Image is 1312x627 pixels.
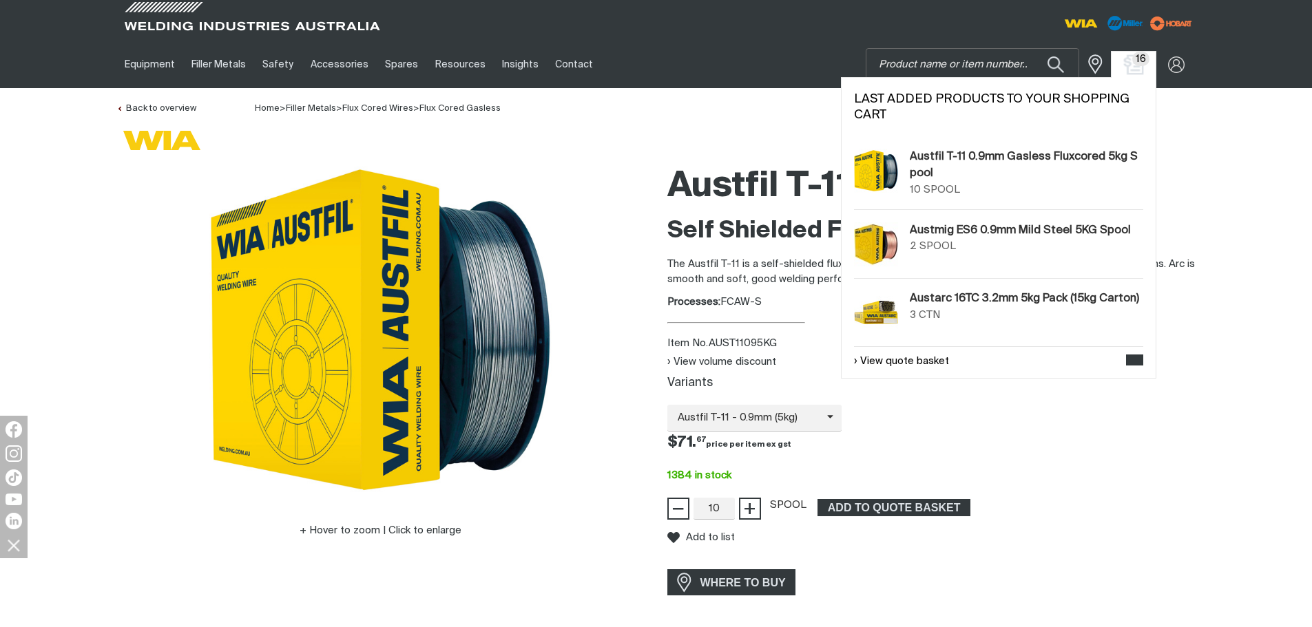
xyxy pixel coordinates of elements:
[286,104,336,113] a: Filler Metals
[924,182,960,198] div: SPOOL
[426,41,493,88] a: Resources
[6,469,22,486] img: TikTok
[6,513,22,529] img: LinkedIn
[342,104,413,113] a: Flux Cored Wires
[116,104,196,113] a: Back to overview
[667,569,796,595] a: WHERE TO BUY
[494,41,547,88] a: Insights
[1146,13,1196,34] img: miller
[254,41,302,88] a: Safety
[547,41,601,88] a: Contact
[919,239,956,255] div: SPOOL
[6,445,22,462] img: Instagram
[854,290,898,334] img: Austarc 16TC 3.2mm 5kg Pack (15kg Carton)
[116,41,183,88] a: Equipment
[6,421,22,438] img: Facebook
[667,531,735,544] button: Add to list
[854,149,898,193] img: Austfil T-11 0.9mm Gasless Fluxcored 5kg Spool
[291,522,470,539] button: Hover to zoom | Click to enlarge
[667,257,1196,288] p: The Austfil T-11 is a self-shielded flux cored MIG wire for single and multi pass applications in...
[854,222,898,266] img: Austmig ES6 0.9mm Mild Steel 5KG Spool
[743,497,756,520] span: +
[910,149,1143,182] a: Austfil T-11 0.9mm Gasless Fluxcored 5kg Spool
[116,41,926,88] nav: Main
[1032,48,1079,81] button: Search products
[910,241,917,251] span: 2
[302,41,377,88] a: Accessories
[1123,56,1145,73] a: Shopping cart (16 product(s))
[919,308,940,323] div: CTN
[667,356,776,368] button: View volume discount
[910,310,916,320] span: 3
[1132,52,1150,66] span: 16
[255,104,280,113] span: Home
[866,49,1079,80] input: Product name or item number...
[656,432,1207,454] div: Price
[667,336,1196,352] div: Item No. AUST11095KG
[854,354,949,370] a: View quote basket
[667,297,720,307] strong: Processes:
[336,104,342,113] span: >
[910,290,1139,307] a: Austarc 16TC 3.2mm 5kg Pack (15kg Carton)
[910,222,1131,239] a: Austmig ES6 0.9mm Mild Steel 5KG Spool
[377,41,426,88] a: Spares
[910,184,921,195] span: 10
[255,103,280,113] a: Home
[819,499,969,517] span: ADD TO QUOTE BASKET
[696,436,706,443] sup: 67
[667,377,713,389] label: Variants
[818,499,970,517] button: Add Austfil T-11 0.9mm Gasless Fluxcored 5kg Spool to the shopping cart
[770,498,806,513] div: SPOOL
[667,435,791,450] span: $71.
[2,533,25,557] img: hide socials
[691,571,795,593] span: WHERE TO BUY
[854,92,1143,123] h2: Last added products to your shopping cart
[686,531,735,543] span: Add to list
[209,158,553,502] img: Austfil T-11
[6,493,22,505] img: YouTube
[419,104,501,113] a: Flux Cored Gasless
[667,216,1196,246] h2: Self Shielded Flux Cored MIG Wire
[413,104,419,113] span: >
[671,497,685,520] span: −
[183,41,254,88] a: Filler Metals
[667,295,1196,310] div: FCAW-S
[667,164,1196,209] h1: Austfil T-11
[667,410,827,426] span: Austfil T-11 - 0.9mm (5kg)
[280,104,286,113] span: >
[667,470,731,480] span: 1384 in stock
